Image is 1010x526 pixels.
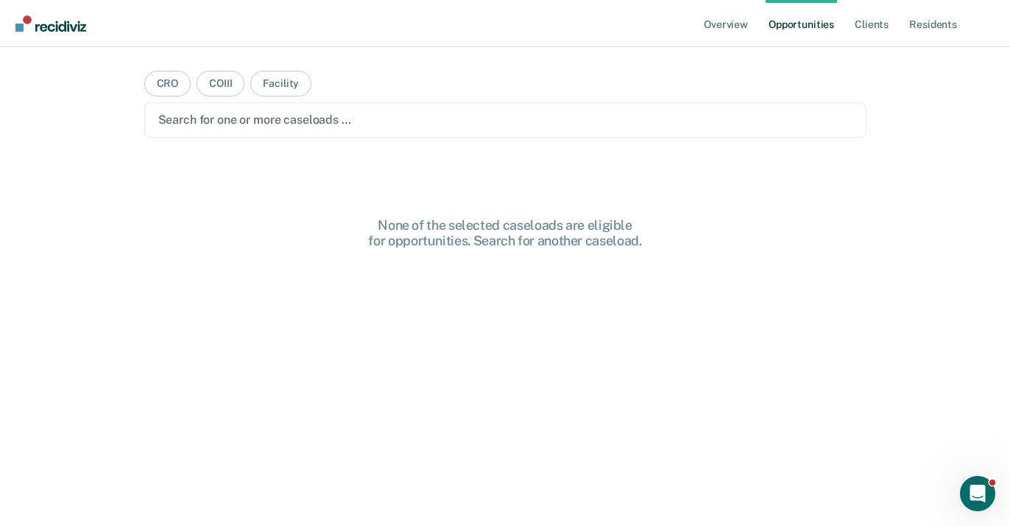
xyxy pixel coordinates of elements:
img: Recidiviz [15,15,86,32]
button: CRO [144,71,191,97]
button: Profile dropdown button [975,11,998,35]
iframe: Intercom live chat [960,476,995,511]
button: COIII [197,71,244,97]
div: None of the selected caseloads are eligible for opportunities. Search for another caseload. [269,217,741,249]
button: Facility [250,71,311,97]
